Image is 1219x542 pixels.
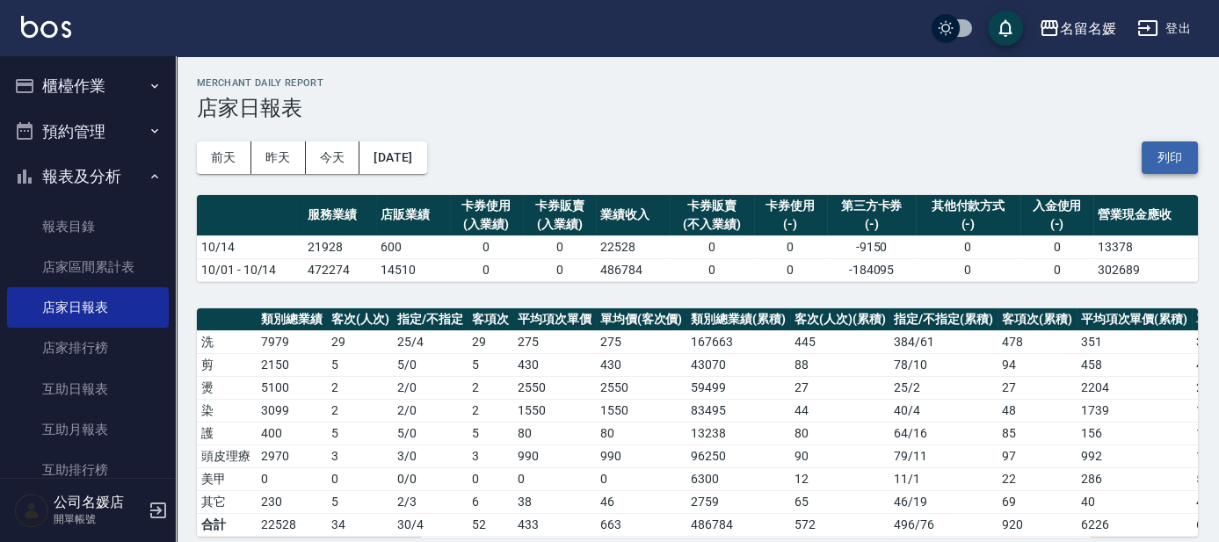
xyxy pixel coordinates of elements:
[831,197,911,215] div: 第三方卡券
[596,235,669,258] td: 22528
[513,490,596,513] td: 38
[1093,235,1198,258] td: 13378
[327,353,394,376] td: 5
[7,154,169,199] button: 報表及分析
[257,330,327,353] td: 7979
[197,376,257,399] td: 燙
[998,399,1077,422] td: 48
[327,513,394,536] td: 34
[197,422,257,444] td: 護
[998,490,1077,513] td: 69
[790,422,890,444] td: 80
[998,308,1077,331] th: 客項次(累積)
[596,258,669,281] td: 486784
[1077,376,1193,399] td: 2204
[7,206,169,247] a: 報表目錄
[327,490,394,513] td: 5
[450,258,523,281] td: 0
[468,330,513,353] td: 29
[686,330,790,353] td: 167663
[523,235,596,258] td: 0
[7,63,169,109] button: 櫃檯作業
[1093,258,1198,281] td: 302689
[197,353,257,376] td: 剪
[790,376,890,399] td: 27
[197,258,303,281] td: 10/01 - 10/14
[596,376,687,399] td: 2550
[998,353,1077,376] td: 94
[303,235,376,258] td: 21928
[686,308,790,331] th: 類別總業績(累積)
[674,197,750,215] div: 卡券販賣
[1077,444,1193,467] td: 992
[596,444,687,467] td: 990
[393,422,468,444] td: 5 / 0
[1025,197,1089,215] div: 入金使用
[686,490,790,513] td: 2759
[513,399,596,422] td: 1550
[468,490,513,513] td: 6
[686,513,790,536] td: 486784
[257,376,327,399] td: 5100
[257,399,327,422] td: 3099
[7,369,169,409] a: 互助日報表
[327,330,394,353] td: 29
[998,422,1077,444] td: 85
[889,513,998,536] td: 496/76
[790,330,890,353] td: 445
[596,353,687,376] td: 430
[889,422,998,444] td: 64 / 16
[790,513,890,536] td: 572
[450,235,523,258] td: 0
[197,513,257,536] td: 合計
[376,258,449,281] td: 14510
[468,422,513,444] td: 5
[889,444,998,467] td: 79 / 11
[596,513,687,536] td: 663
[988,11,1023,46] button: save
[7,409,169,450] a: 互助月報表
[513,513,596,536] td: 433
[1060,18,1116,40] div: 名留名媛
[327,308,394,331] th: 客次(人次)
[197,490,257,513] td: 其它
[889,353,998,376] td: 78 / 10
[327,444,394,467] td: 3
[468,513,513,536] td: 52
[14,493,49,528] img: Person
[303,258,376,281] td: 472274
[327,422,394,444] td: 5
[7,109,169,155] button: 預約管理
[889,399,998,422] td: 40 / 4
[54,511,143,527] p: 開單帳號
[197,141,251,174] button: 前天
[1020,235,1093,258] td: 0
[393,399,468,422] td: 2 / 0
[686,422,790,444] td: 13238
[21,16,71,38] img: Logo
[889,330,998,353] td: 384 / 61
[306,141,360,174] button: 今天
[257,490,327,513] td: 230
[1025,215,1089,234] div: (-)
[376,235,449,258] td: 600
[686,376,790,399] td: 59499
[754,258,827,281] td: 0
[1130,12,1198,45] button: 登出
[1077,422,1193,444] td: 156
[827,235,916,258] td: -9150
[454,197,519,215] div: 卡券使用
[1020,258,1093,281] td: 0
[7,328,169,368] a: 店家排行榜
[454,215,519,234] div: (入業績)
[197,399,257,422] td: 染
[1032,11,1123,47] button: 名留名媛
[393,513,468,536] td: 30/4
[998,513,1077,536] td: 920
[790,467,890,490] td: 12
[257,444,327,467] td: 2970
[513,330,596,353] td: 275
[670,235,754,258] td: 0
[998,330,1077,353] td: 478
[790,444,890,467] td: 90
